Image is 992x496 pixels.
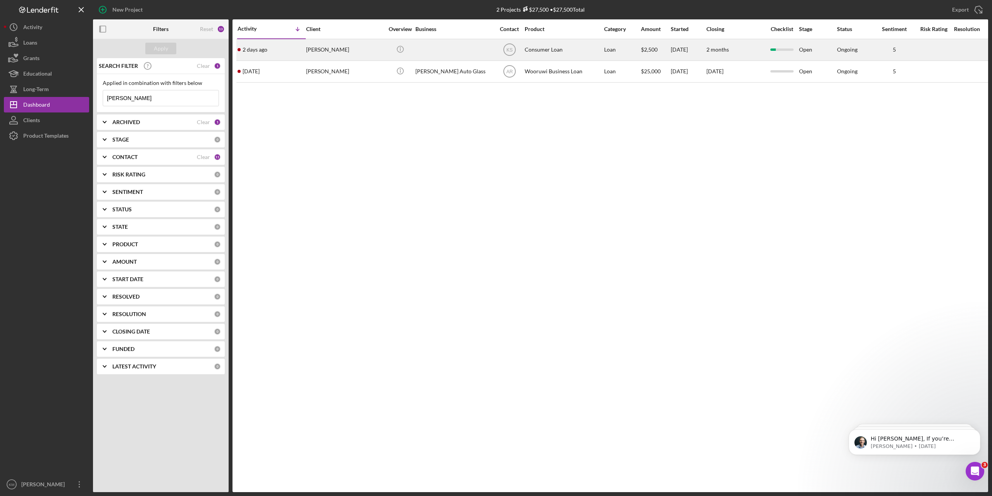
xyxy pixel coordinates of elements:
div: Consumer Loan [525,40,602,60]
button: Clients [4,112,89,128]
button: Dashboard [4,97,89,112]
div: $27,500 [521,6,549,13]
div: Product [525,26,602,32]
text: KS [506,47,512,53]
div: 0 [214,328,221,335]
div: Loan [604,40,640,60]
div: 2 Projects • $27,500 Total [496,6,585,13]
div: Product Templates [23,128,69,145]
iframe: Intercom live chat [966,462,984,480]
div: New Project [112,2,143,17]
b: CONTACT [112,154,138,160]
span: 3 [982,462,988,468]
div: 13 [217,25,225,33]
div: Clear [197,63,210,69]
div: Ongoing [837,68,858,74]
b: RISK RATING [112,171,145,178]
button: New Project [93,2,150,17]
div: 0 [214,188,221,195]
b: FUNDED [112,346,134,352]
div: Loans [23,35,37,52]
div: Closing [706,26,765,32]
div: Reset [200,26,213,32]
span: $2,500 [641,46,658,53]
time: [DATE] [706,68,723,74]
a: Product Templates [4,128,89,143]
div: Contact [495,26,524,32]
div: Started [671,26,706,32]
div: Activity [238,26,272,32]
iframe: Intercom notifications message [837,413,992,475]
div: Risk Rating [914,26,953,32]
p: Message from David, sent 18w ago [34,30,134,37]
div: Wooruwi Business Loan [525,61,602,82]
b: RESOLVED [112,294,139,300]
div: 0 [214,346,221,353]
div: Clear [197,154,210,160]
div: 0 [214,293,221,300]
div: Open [799,40,836,60]
div: Educational [23,66,52,83]
div: 11 [214,154,221,161]
b: STATE [112,224,128,230]
div: Apply [154,43,168,54]
div: 0 [214,171,221,178]
b: PRODUCT [112,241,138,247]
div: Open [799,61,836,82]
div: [DATE] [671,61,706,82]
b: LATEST ACTIVITY [112,363,156,370]
button: Grants [4,50,89,66]
div: Client [306,26,384,32]
div: Resolution [954,26,991,32]
div: [PERSON_NAME] [306,40,384,60]
div: Category [604,26,640,32]
div: Business [415,26,493,32]
b: AMOUNT [112,259,137,265]
text: KM [9,482,14,487]
div: 0 [214,258,221,265]
button: Activity [4,19,89,35]
button: Export [944,2,988,17]
div: Clients [23,112,40,130]
div: 0 [214,276,221,283]
div: 5 [875,68,914,74]
time: 2 months [706,46,729,53]
div: Long-Term [23,81,49,99]
time: 2025-10-08 13:41 [243,47,267,53]
div: Stage [799,26,836,32]
button: KM[PERSON_NAME] [4,477,89,492]
button: Long-Term [4,81,89,97]
text: AR [506,69,513,74]
div: Export [952,2,969,17]
div: 0 [214,363,221,370]
span: Hi [PERSON_NAME], If you’re receiving this message, it seems you've logged at least 30 sessions. ... [34,22,132,152]
div: [PERSON_NAME] [19,477,70,494]
div: Loan [604,61,640,82]
button: Educational [4,66,89,81]
div: Clear [197,119,210,125]
div: [DATE] [671,40,706,60]
b: STATUS [112,206,132,213]
div: Amount [641,26,670,32]
div: 0 [214,241,221,248]
div: Dashboard [23,97,50,114]
b: SEARCH FILTER [99,63,138,69]
div: Sentiment [875,26,914,32]
button: Loans [4,35,89,50]
div: 0 [214,223,221,230]
div: Checklist [765,26,798,32]
b: ARCHIVED [112,119,140,125]
div: [PERSON_NAME] [306,61,384,82]
button: Apply [145,43,176,54]
div: Activity [23,19,42,37]
b: STAGE [112,137,129,143]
